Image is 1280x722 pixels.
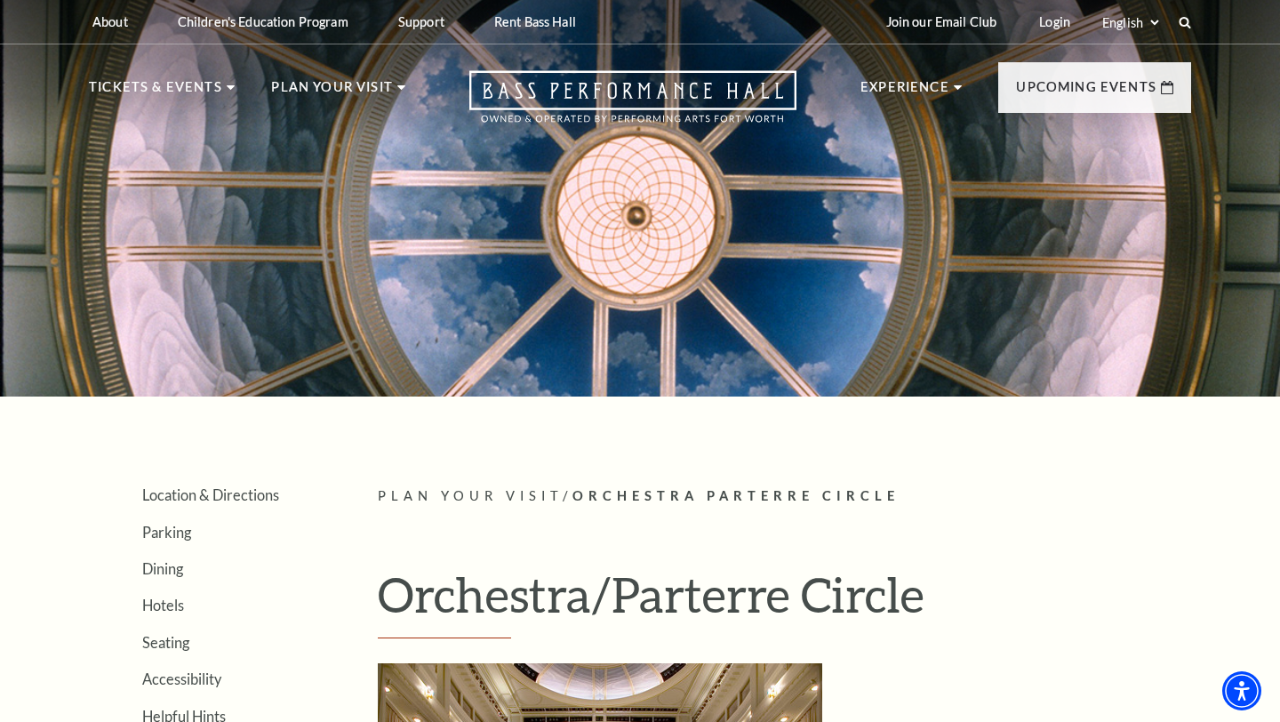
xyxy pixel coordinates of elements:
p: Upcoming Events [1016,76,1156,108]
a: Location & Directions [142,486,279,503]
p: Experience [860,76,949,108]
select: Select: [1099,14,1162,31]
h1: Orchestra/Parterre Circle [378,566,1191,638]
p: Rent Bass Hall [494,14,576,29]
span: Plan Your Visit [378,488,563,503]
a: Dining [142,560,183,577]
p: Children's Education Program [178,14,348,29]
p: Support [398,14,444,29]
p: Tickets & Events [89,76,222,108]
div: Accessibility Menu [1222,671,1261,710]
a: Accessibility [142,670,221,687]
p: About [92,14,128,29]
p: / [378,485,1191,508]
p: Plan Your Visit [271,76,393,108]
a: Seating [142,634,189,651]
span: Orchestra Parterre Circle [572,488,900,503]
a: Open this option [405,70,860,140]
a: Hotels [142,597,184,614]
a: Parking [142,524,191,541]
